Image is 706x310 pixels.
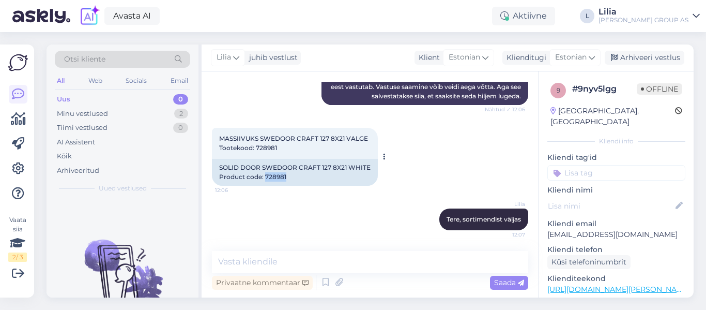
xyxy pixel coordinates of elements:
[605,51,684,65] div: Arhiveeri vestlus
[212,159,378,186] div: SOLID DOOR SWEDOOR CRAFT 127 8X21 WHITE Product code: 728981
[64,54,105,65] span: Otsi kliente
[104,7,160,25] a: Avasta AI
[598,8,700,24] a: Lilia[PERSON_NAME] GROUP AS
[547,165,685,181] input: Lisa tag
[598,16,688,24] div: [PERSON_NAME] GROUP AS
[57,123,108,133] div: Tiimi vestlused
[173,123,188,133] div: 0
[215,186,254,194] span: 12:06
[212,276,313,290] div: Privaatne kommentaar
[86,74,104,87] div: Web
[485,106,525,113] span: Nähtud ✓ 12:06
[449,52,480,63] span: Estonian
[547,285,690,294] a: [URL][DOMAIN_NAME][PERSON_NAME]
[57,109,108,119] div: Minu vestlused
[547,273,685,284] p: Klienditeekond
[547,229,685,240] p: [EMAIL_ADDRESS][DOMAIN_NAME]
[168,74,190,87] div: Email
[219,135,368,152] span: MASSIIVUKS SWEDOOR CRAFT 127 8X21 VALGE Tootekood: 728981
[99,184,147,193] span: Uued vestlused
[548,200,673,212] input: Lisa nimi
[547,152,685,163] p: Kliendi tag'id
[8,53,28,72] img: Askly Logo
[57,166,99,176] div: Arhiveeritud
[494,278,524,287] span: Saada
[550,106,675,127] div: [GEOGRAPHIC_DATA], [GEOGRAPHIC_DATA]
[547,185,685,196] p: Kliendi nimi
[547,137,685,146] div: Kliendi info
[415,52,440,63] div: Klient
[124,74,149,87] div: Socials
[57,151,72,161] div: Kõik
[572,83,637,95] div: # 9nyv5lgg
[447,215,521,223] span: Tere, sortimendist väljas
[598,8,688,16] div: Lilia
[217,52,231,63] span: Lilia
[502,52,546,63] div: Klienditugi
[55,74,67,87] div: All
[57,94,70,105] div: Uus
[57,137,95,147] div: AI Assistent
[8,253,27,262] div: 2 / 3
[173,94,188,105] div: 0
[555,52,587,63] span: Estonian
[245,52,298,63] div: juhib vestlust
[486,231,525,239] span: 12:07
[637,83,682,95] span: Offline
[557,86,560,94] span: 9
[174,109,188,119] div: 2
[547,218,685,229] p: Kliendi email
[486,200,525,208] span: Lilia
[580,9,594,23] div: L
[547,244,685,255] p: Kliendi telefon
[547,255,631,269] div: Küsi telefoninumbrit
[492,7,555,25] div: Aktiivne
[8,215,27,262] div: Vaata siia
[321,69,528,105] div: Tere, ma suunan selle küsimuse kolleegile, kes selle teema eest vastutab. Vastuse saamine võib ve...
[79,5,100,27] img: explore-ai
